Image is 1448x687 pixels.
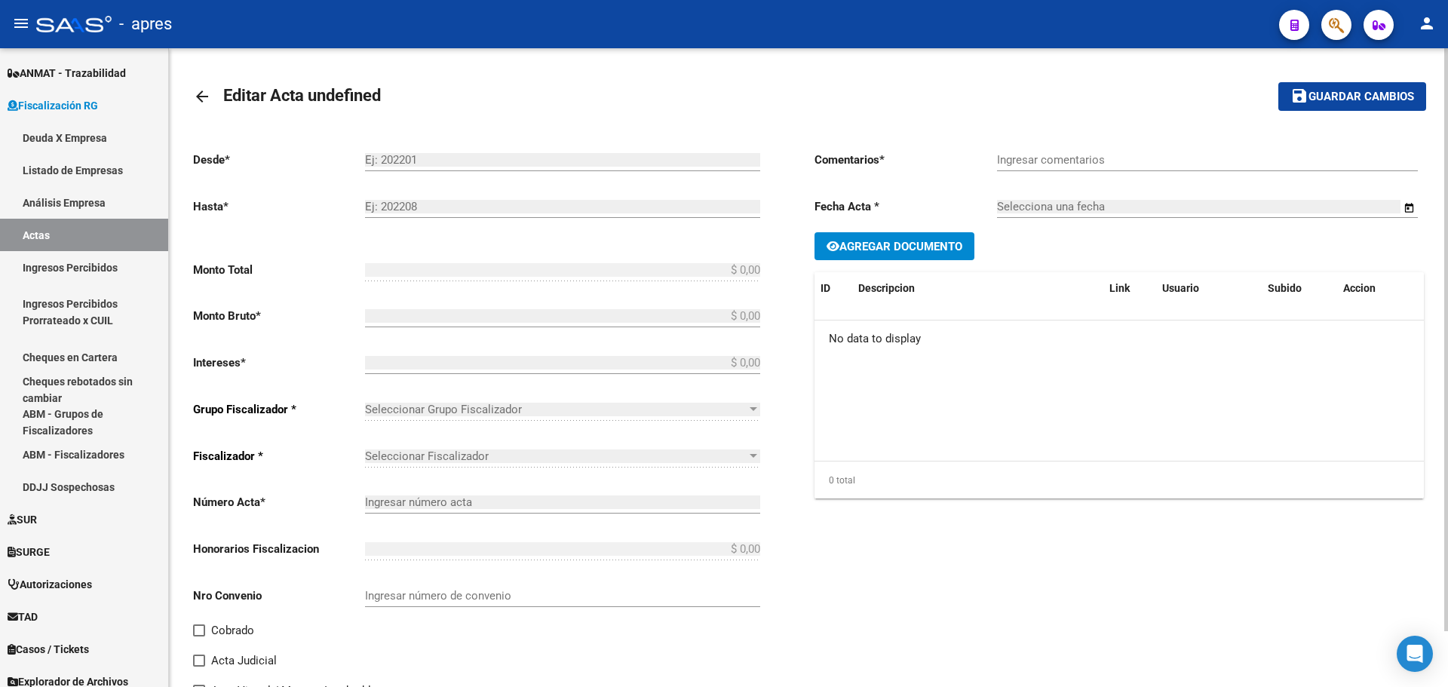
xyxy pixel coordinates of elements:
[365,403,747,416] span: Seleccionar Grupo Fiscalizador
[814,462,1424,499] div: 0 total
[858,282,915,294] span: Descripcion
[1268,282,1302,294] span: Subido
[821,282,830,294] span: ID
[839,240,962,253] span: Agregar Documento
[193,448,365,465] p: Fiscalizador *
[193,401,365,418] p: Grupo Fiscalizador *
[814,152,997,168] p: Comentarios
[852,272,1103,305] datatable-header-cell: Descripcion
[1337,272,1413,305] datatable-header-cell: Accion
[223,86,381,105] span: Editar Acta undefined
[193,587,365,604] p: Nro Convenio
[193,262,365,278] p: Monto Total
[1103,272,1156,305] datatable-header-cell: Link
[119,8,172,41] span: - apres
[193,308,365,324] p: Monto Bruto
[1156,272,1262,305] datatable-header-cell: Usuario
[8,65,126,81] span: ANMAT - Trazabilidad
[814,320,1424,358] div: No data to display
[8,544,50,560] span: SURGE
[814,198,997,215] p: Fecha Acta *
[1397,636,1433,672] div: Open Intercom Messenger
[8,511,37,528] span: SUR
[1290,87,1308,105] mat-icon: save
[1278,82,1426,110] button: Guardar cambios
[814,272,852,305] datatable-header-cell: ID
[211,652,277,670] span: Acta Judicial
[1308,90,1414,104] span: Guardar cambios
[193,494,365,511] p: Número Acta
[8,97,98,114] span: Fiscalización RG
[193,198,365,215] p: Hasta
[12,14,30,32] mat-icon: menu
[193,152,365,168] p: Desde
[8,641,89,658] span: Casos / Tickets
[1262,272,1337,305] datatable-header-cell: Subido
[211,621,254,639] span: Cobrado
[1109,282,1130,294] span: Link
[8,609,38,625] span: TAD
[193,87,211,106] mat-icon: arrow_back
[1162,282,1199,294] span: Usuario
[193,541,365,557] p: Honorarios Fiscalizacion
[365,449,747,463] span: Seleccionar Fiscalizador
[814,232,974,260] button: Agregar Documento
[193,354,365,371] p: Intereses
[1418,14,1436,32] mat-icon: person
[1343,282,1376,294] span: Accion
[8,576,92,593] span: Autorizaciones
